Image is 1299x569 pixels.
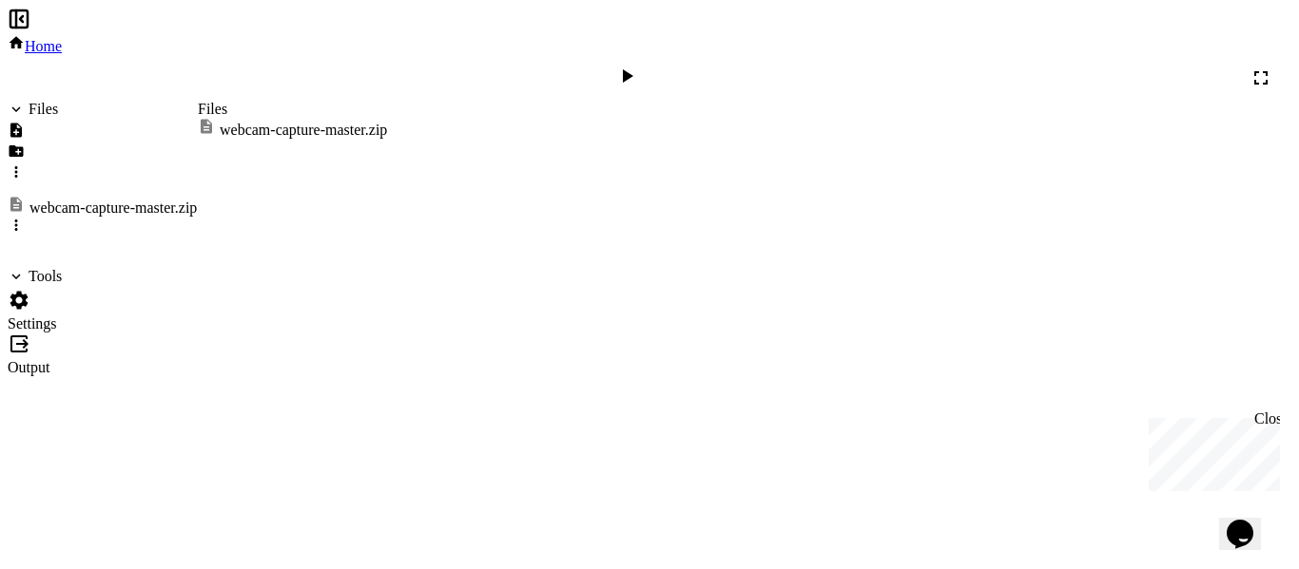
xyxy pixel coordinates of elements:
[29,268,62,285] div: Tools
[1141,410,1280,491] iframe: chat widget
[8,315,197,332] div: Settings
[198,101,387,118] div: Files
[8,38,62,54] a: Home
[29,199,197,217] div: webcam-capture-master.zip
[8,359,197,376] div: Output
[29,101,58,118] div: Files
[25,38,62,54] span: Home
[220,122,387,139] div: webcam-capture-master.zip
[8,8,131,121] div: Chat with us now!Close
[1219,493,1280,550] iframe: chat widget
